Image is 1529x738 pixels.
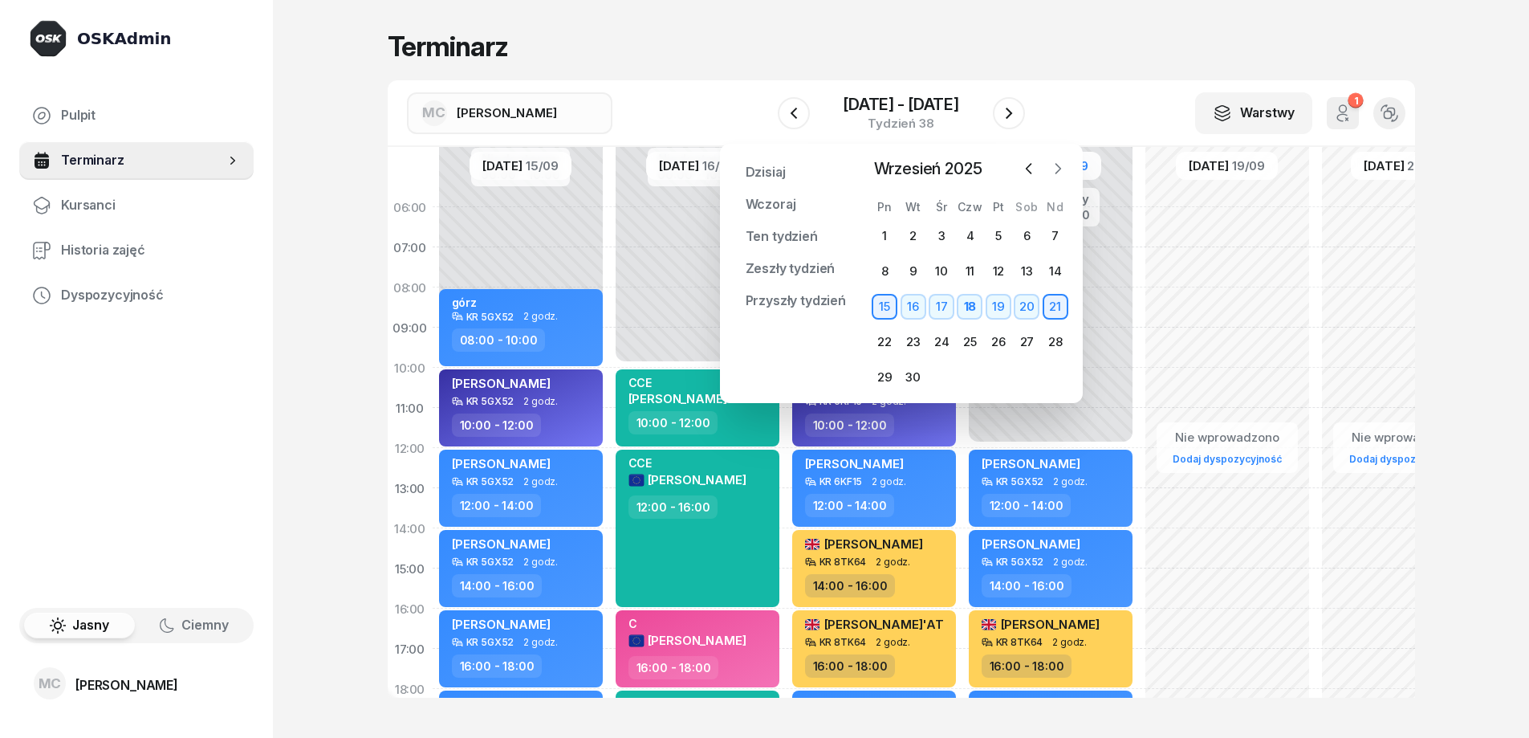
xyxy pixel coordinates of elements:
[466,637,514,647] div: KR 5GX52
[982,574,1072,597] div: 14:00 - 16:00
[452,654,543,678] div: 16:00 - 18:00
[19,276,254,315] a: Dyspozycyjność
[61,285,241,306] span: Dyspozycyjność
[1195,92,1312,134] button: Warstwy
[452,536,551,552] span: [PERSON_NAME]
[1053,476,1088,487] span: 2 godz.
[702,160,735,172] span: 16/09
[61,240,241,261] span: Historia zajęć
[805,414,895,437] div: 10:00 - 12:00
[901,223,926,249] div: 2
[1213,103,1295,124] div: Warstwy
[986,294,1011,320] div: 19
[61,150,225,171] span: Terminarz
[819,557,867,567] div: KR 8TK64
[466,312,514,322] div: KR 5GX52
[871,200,899,214] div: Pn
[388,428,433,468] div: 12:00
[1407,160,1442,172] span: 20/09
[868,156,989,181] span: Wrzesień 2025
[996,476,1044,487] div: KR 5GX52
[982,617,1100,632] span: [PERSON_NAME]
[819,637,867,647] div: KR 8TK64
[181,615,229,636] span: Ciemny
[805,654,896,678] div: 16:00 - 18:00
[876,637,910,648] span: 2 godz.
[819,476,863,487] div: KR 6KF15
[452,414,542,437] div: 10:00 - 12:00
[1014,259,1039,284] div: 13
[901,294,926,320] div: 16
[1052,637,1087,648] span: 2 godz.
[899,200,927,214] div: Wt
[466,396,514,406] div: KR 5GX52
[929,329,954,355] div: 24
[805,456,904,471] span: [PERSON_NAME]
[19,231,254,270] a: Historia zajęć
[957,294,982,320] div: 18
[61,105,241,126] span: Pulpit
[901,259,926,284] div: 9
[138,613,249,638] button: Ciemny
[805,617,944,632] span: [PERSON_NAME]'AT
[1043,294,1068,320] div: 21
[628,391,727,406] span: [PERSON_NAME]
[733,358,808,390] a: Przypnij
[452,494,542,517] div: 12:00 - 14:00
[523,311,558,322] span: 2 godz.
[457,105,557,120] span: [PERSON_NAME]
[897,96,905,112] span: -
[452,574,543,597] div: 14:00 - 16:00
[628,495,718,519] div: 12:00 - 16:00
[628,656,719,679] div: 16:00 - 18:00
[1166,427,1288,448] div: Nie wprowadzono
[452,328,546,352] div: 08:00 - 10:00
[1166,424,1288,471] button: Nie wprowadzonoDodaj dyspozycyjność
[628,376,727,389] div: CCE
[984,200,1012,214] div: Pt
[628,617,746,630] div: C
[388,227,433,267] div: 07:00
[957,223,982,249] div: 4
[388,508,433,548] div: 14:00
[1348,92,1363,108] div: 1
[819,396,863,406] div: KR 6KF15
[996,637,1043,647] div: KR 8TK64
[956,200,984,214] div: Czw
[805,697,904,712] span: [PERSON_NAME]
[523,476,558,487] span: 2 godz.
[388,669,433,709] div: 18:00
[901,329,926,355] div: 23
[872,294,897,320] div: 15
[19,186,254,225] a: Kursanci
[388,308,433,348] div: 09:00
[733,285,859,317] a: Przyszły tydzień
[876,557,910,568] span: 2 godz.
[843,117,959,129] div: Tydzień 38
[388,187,433,227] div: 06:00
[872,365,897,390] div: 29
[75,679,178,691] div: [PERSON_NAME]
[1232,160,1265,172] span: 19/09
[805,574,896,597] div: 14:00 - 16:00
[61,195,241,216] span: Kursanci
[19,141,254,180] a: Terminarz
[407,92,612,134] button: MC[PERSON_NAME]
[523,396,558,407] span: 2 godz.
[1014,223,1039,249] div: 6
[628,697,746,711] div: CCE
[1041,200,1069,214] div: Nd
[872,259,897,284] div: 8
[982,536,1080,552] span: [PERSON_NAME]
[1364,160,1404,172] span: [DATE]
[388,548,433,589] div: 15:00
[1053,557,1088,568] span: 2 godz.
[628,456,746,470] div: CCE
[1043,223,1068,249] div: 7
[452,697,551,712] span: [PERSON_NAME]
[986,259,1011,284] div: 12
[996,557,1044,567] div: KR 5GX52
[422,106,445,120] span: MC
[526,160,559,172] span: 15/09
[1189,160,1229,172] span: [DATE]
